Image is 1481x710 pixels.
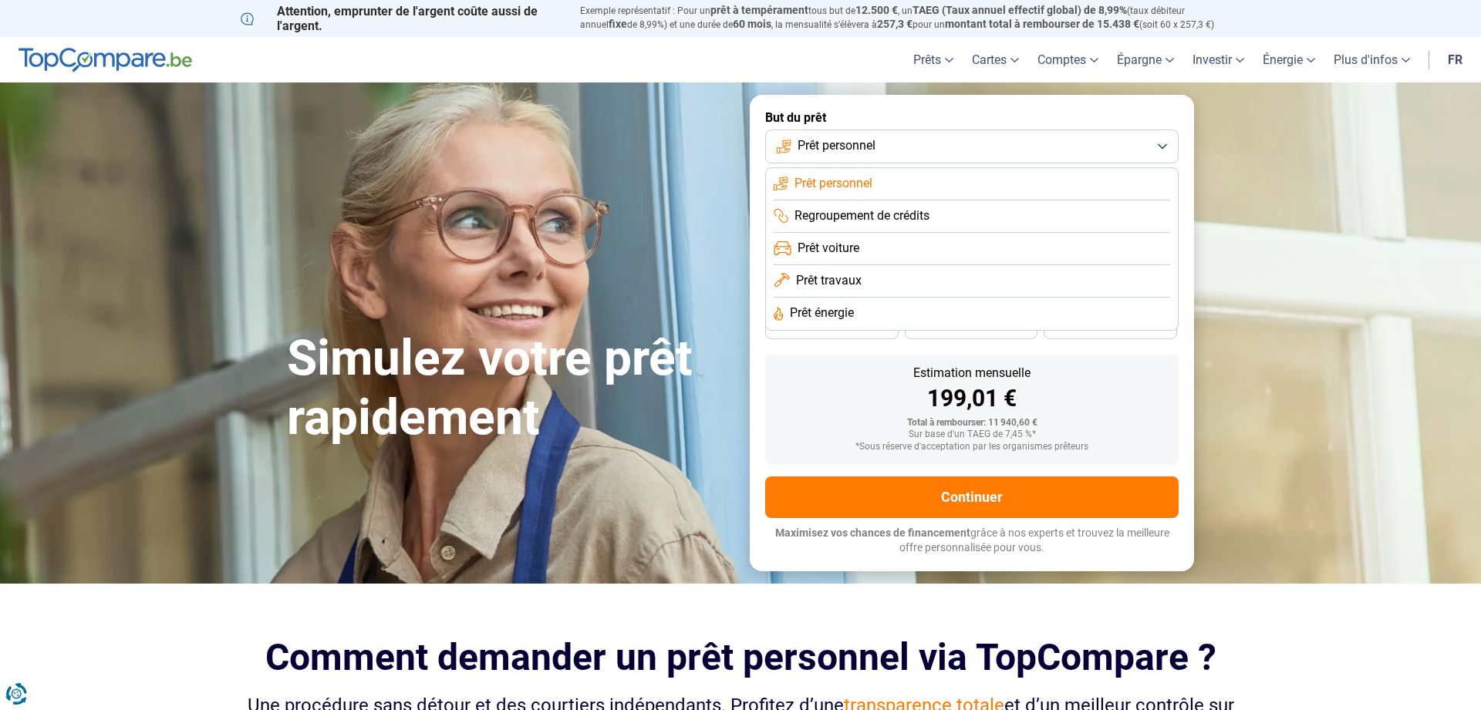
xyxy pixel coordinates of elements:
button: Continuer [765,476,1179,518]
span: montant total à rembourser de 15.438 € [945,18,1139,30]
div: 199,01 € [778,387,1166,410]
span: Prêt personnel [794,175,872,192]
label: But du prêt [765,110,1179,125]
a: Plus d'infos [1324,37,1419,82]
span: 24 mois [1094,323,1128,332]
a: fr [1439,37,1472,82]
span: Prêt travaux [796,272,862,289]
span: 36 mois [815,323,848,332]
span: prêt à tempérament [710,4,808,16]
span: Prêt personnel [798,137,875,154]
span: Maximisez vos chances de financement [775,527,970,539]
img: TopCompare [19,48,192,72]
div: Estimation mensuelle [778,367,1166,379]
span: Regroupement de crédits [794,207,929,224]
p: Attention, emprunter de l'argent coûte aussi de l'argent. [241,4,562,33]
p: Exemple représentatif : Pour un tous but de , un (taux débiteur annuel de 8,99%) et une durée de ... [580,4,1240,32]
span: TAEG (Taux annuel effectif global) de 8,99% [913,4,1127,16]
h1: Simulez votre prêt rapidement [287,329,731,448]
a: Cartes [963,37,1028,82]
div: Sur base d'un TAEG de 7,45 %* [778,429,1166,440]
a: Comptes [1028,37,1108,82]
a: Énergie [1253,37,1324,82]
div: *Sous réserve d'acceptation par les organismes prêteurs [778,442,1166,453]
span: fixe [609,18,627,30]
span: 257,3 € [877,18,913,30]
div: Total à rembourser: 11 940,60 € [778,418,1166,429]
a: Épargne [1108,37,1183,82]
a: Investir [1183,37,1253,82]
span: 60 mois [733,18,771,30]
span: 12.500 € [855,4,898,16]
span: Prêt voiture [798,240,859,257]
a: Prêts [904,37,963,82]
span: Prêt énergie [790,305,854,321]
button: Prêt personnel [765,130,1179,163]
span: 30 mois [954,323,988,332]
p: grâce à nos experts et trouvez la meilleure offre personnalisée pour vous. [765,526,1179,556]
h2: Comment demander un prêt personnel via TopCompare ? [241,636,1240,678]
